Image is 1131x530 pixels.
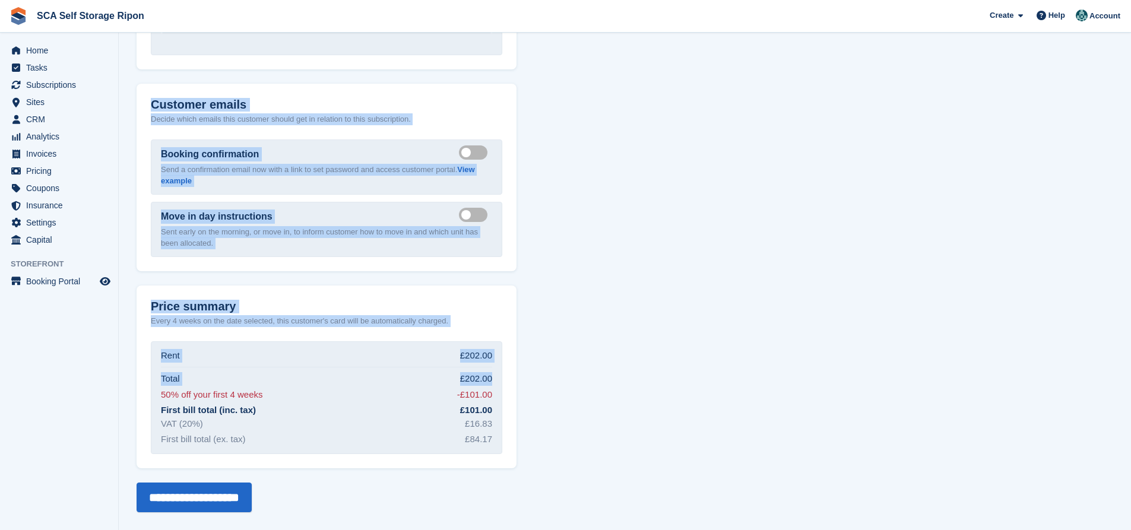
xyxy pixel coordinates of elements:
span: Home [26,42,97,59]
div: VAT (20%) [161,417,203,431]
a: Preview store [98,274,112,288]
a: menu [6,77,112,93]
span: Booking Portal [26,273,97,290]
span: Subscriptions [26,77,97,93]
h2: Customer emails [151,98,502,112]
label: Send move in day email [459,214,492,216]
span: Pricing [26,163,97,179]
span: Capital [26,231,97,248]
div: £84.17 [465,433,492,446]
div: First bill total (ex. tax) [161,433,246,446]
h2: Price summary [151,300,502,313]
img: Bethany Bloodworth [1076,9,1088,21]
a: menu [6,42,112,59]
a: menu [6,128,112,145]
span: Insurance [26,197,97,214]
a: menu [6,273,112,290]
span: Account [1089,10,1120,22]
div: First bill total (inc. tax) [161,404,256,417]
span: Settings [26,214,97,231]
p: Send a confirmation email now with a link to set password and access customer portal. [161,164,492,187]
span: Coupons [26,180,97,196]
span: Sites [26,94,97,110]
img: stora-icon-8386f47178a22dfd0bd8f6a31ec36ba5ce8667c1dd55bd0f319d3a0aa187defe.svg [9,7,27,25]
div: £202.00 [460,349,492,363]
a: SCA Self Storage Ripon [32,6,149,26]
label: Booking confirmation [161,147,259,161]
label: Send booking confirmation email [459,152,492,154]
span: Tasks [26,59,97,76]
a: menu [6,145,112,162]
label: Move in day instructions [161,210,273,224]
div: Rent [161,349,180,363]
a: View example [161,165,475,186]
div: 50% off your first 4 weeks [161,388,262,402]
a: menu [6,111,112,128]
div: £202.00 [460,372,492,386]
span: Invoices [26,145,97,162]
p: Every 4 weeks on the date selected, this customer's card will be automatically charged. [151,315,448,327]
a: menu [6,197,112,214]
a: menu [6,214,112,231]
a: menu [6,59,112,76]
span: Storefront [11,258,118,270]
a: menu [6,231,112,248]
p: Sent early on the morning, or move in, to inform customer how to move in and which unit has been ... [161,226,492,249]
div: Total [161,372,180,386]
a: menu [6,94,112,110]
a: menu [6,180,112,196]
span: Help [1048,9,1065,21]
p: Decide which emails this customer should get in relation to this subscription. [151,113,502,125]
span: CRM [26,111,97,128]
div: £16.83 [465,417,492,431]
span: Create [990,9,1013,21]
span: Analytics [26,128,97,145]
div: £101.00 [460,404,492,417]
a: menu [6,163,112,179]
div: -£101.00 [457,388,492,402]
